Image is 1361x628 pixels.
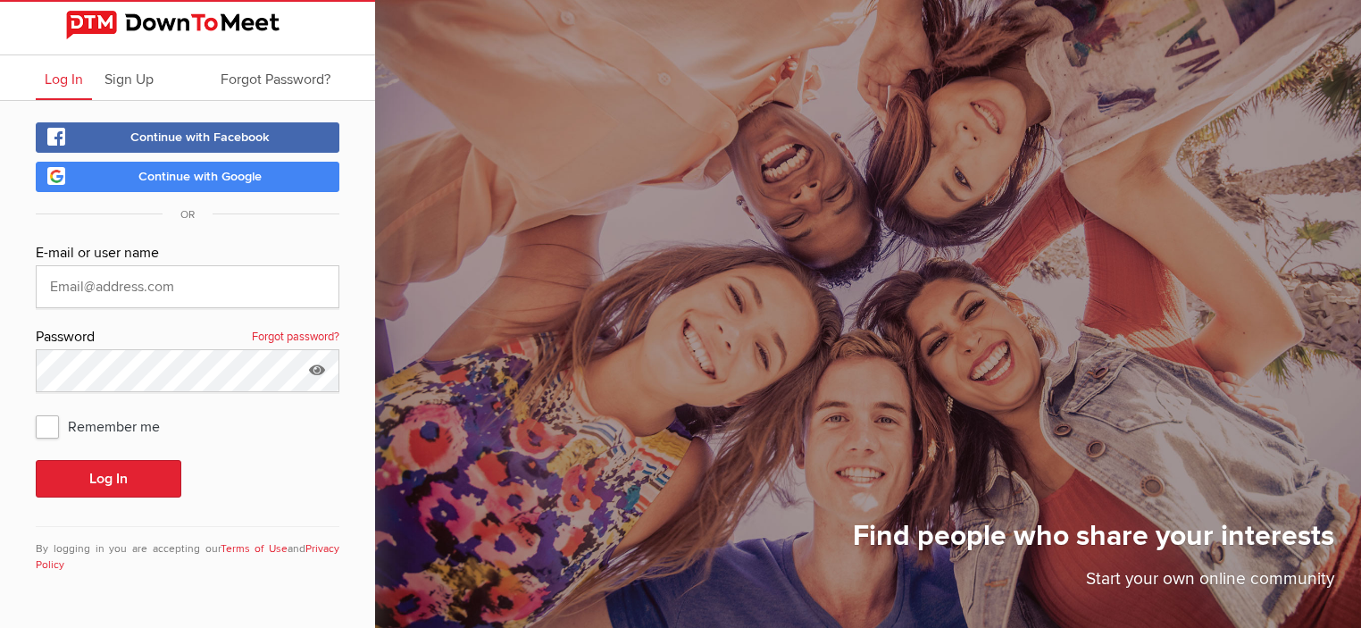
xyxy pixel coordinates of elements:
span: Sign Up [104,71,154,88]
span: Continue with Facebook [130,130,270,145]
a: Sign Up [96,55,163,100]
div: By logging in you are accepting our and [36,526,339,574]
div: E-mail or user name [36,242,339,265]
input: Email@address.com [36,265,339,308]
span: OR [163,208,213,222]
h1: Find people who share your interests [853,518,1334,566]
p: Start your own online community [853,566,1334,601]
a: Continue with Google [36,162,339,192]
div: Password [36,326,339,349]
a: Terms of Use [221,542,288,556]
a: Continue with Facebook [36,122,339,153]
img: DownToMeet [66,11,309,39]
span: Continue with Google [138,169,262,184]
a: Log In [36,55,92,100]
a: Forgot password? [252,326,339,349]
span: Log In [45,71,83,88]
span: Remember me [36,410,178,442]
a: Forgot Password? [212,55,339,100]
button: Log In [36,460,181,498]
span: Forgot Password? [221,71,330,88]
